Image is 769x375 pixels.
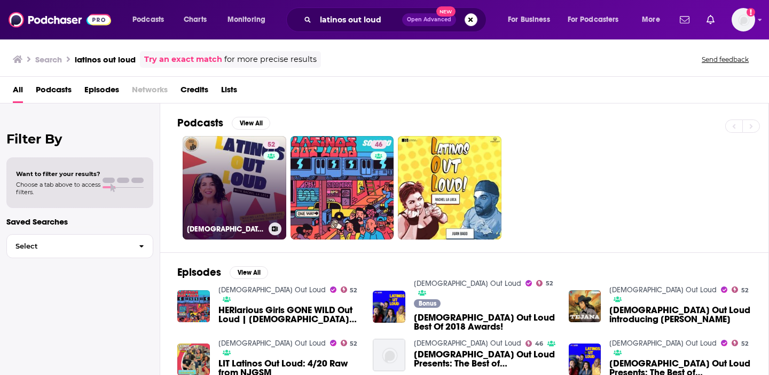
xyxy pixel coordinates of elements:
h3: Search [35,54,62,65]
a: Show notifications dropdown [676,11,694,29]
span: Select [7,243,130,250]
h2: Filter By [6,131,153,147]
span: 46 [535,341,543,346]
span: 52 [268,140,275,150]
span: 52 [350,288,357,293]
span: Choose a tab above to access filters. [16,181,100,196]
img: User Profile [732,8,755,31]
span: for more precise results [224,53,317,66]
span: Want to filter your results? [16,170,100,178]
button: open menu [500,11,563,28]
a: 52 [341,286,357,293]
span: More [642,12,660,27]
h3: [DEMOGRAPHIC_DATA] Out Loud [187,225,264,234]
span: For Business [508,12,550,27]
a: 52 [732,286,748,293]
a: 52 [263,140,279,149]
button: open menu [220,11,279,28]
a: Latinos Out Loud [414,339,521,348]
a: Podcasts [36,81,72,103]
img: Podchaser - Follow, Share and Rate Podcasts [9,10,111,30]
span: 52 [546,281,553,286]
button: View All [232,117,270,130]
a: Latinos Out Loud [414,279,521,288]
a: 52 [536,280,553,286]
span: 46 [375,140,382,150]
button: Open AdvancedNew [402,13,456,26]
a: Try an exact match [144,53,222,66]
span: 52 [350,341,357,346]
span: 52 [741,341,748,346]
span: [DEMOGRAPHIC_DATA] Out Loud Presents: The Best of Frankspiracy News [414,350,556,368]
a: 52 [732,340,748,346]
a: EpisodesView All [177,266,268,279]
img: Latinos Out Loud Presents: The Best of Frankspiracy News [373,339,405,371]
p: Saved Searches [6,217,153,227]
span: Open Advanced [407,17,451,22]
span: Logged in as mijal [732,8,755,31]
a: PodcastsView All [177,116,270,130]
button: View All [230,266,268,279]
a: Charts [177,11,213,28]
button: Send feedback [699,55,752,64]
span: [DEMOGRAPHIC_DATA] Out Loud introducing [PERSON_NAME] [609,306,751,324]
span: Podcasts [132,12,164,27]
span: New [436,6,456,17]
a: 46 [371,140,387,149]
h2: Podcasts [177,116,223,130]
a: Latinos Out Loud Best Of 2018 Awards! [414,313,556,331]
button: Select [6,234,153,258]
a: Show notifications dropdown [702,11,719,29]
a: Credits [181,81,208,103]
a: 52[DEMOGRAPHIC_DATA] Out Loud [183,136,286,240]
a: Latinos Out Loud [218,285,326,294]
span: Bonus [419,300,436,307]
span: For Podcasters [568,12,619,27]
h3: latinos out loud [75,54,136,65]
h2: Episodes [177,266,221,279]
a: Latinos Out Loud [609,285,717,294]
span: 52 [741,288,748,293]
span: Networks [132,81,168,103]
a: 46 [525,340,543,347]
input: Search podcasts, credits, & more... [316,11,402,28]
a: Latinos Out Loud [218,339,326,348]
div: Search podcasts, credits, & more... [296,7,497,32]
a: Latinos Out Loud [609,339,717,348]
button: open menu [561,11,634,28]
img: Latinos Out Loud introducing Tejana [569,290,601,323]
span: [DEMOGRAPHIC_DATA] Out Loud Best Of 2018 Awards! [414,313,556,331]
a: 52 [341,340,357,346]
a: Latinos Out Loud introducing Tejana [609,306,751,324]
button: Show profile menu [732,8,755,31]
span: Monitoring [227,12,265,27]
span: Charts [184,12,207,27]
img: Latinos Out Loud Best Of 2018 Awards! [373,291,405,323]
a: Episodes [84,81,119,103]
button: open menu [125,11,178,28]
a: Lists [221,81,237,103]
img: HERlarious Girls GONE WILD Out Loud | Latinos Out Loud [177,290,210,323]
svg: Add a profile image [747,8,755,17]
a: HERlarious Girls GONE WILD Out Loud | Latinos Out Loud [218,306,360,324]
a: All [13,81,23,103]
button: open menu [634,11,673,28]
span: HERlarious Girls GONE WILD Out Loud | [DEMOGRAPHIC_DATA] Out Loud [218,306,360,324]
a: 46 [291,136,394,240]
a: Latinos Out Loud Presents: The Best of Frankspiracy News [414,350,556,368]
